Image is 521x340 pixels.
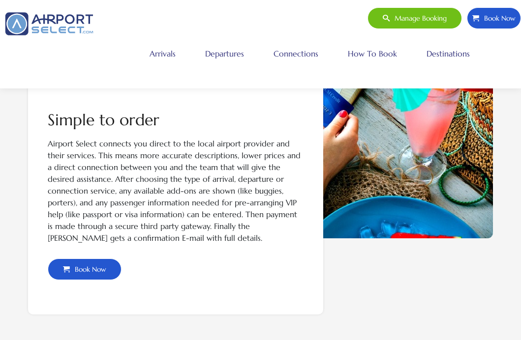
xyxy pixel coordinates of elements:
[48,112,304,128] h2: Simple to order
[271,41,321,66] a: Connections
[70,259,106,280] span: Book Now
[390,8,447,28] span: Manage booking
[48,258,122,280] a: Book Now
[424,41,472,66] a: Destinations
[147,41,178,66] a: Arrivals
[203,41,246,66] a: Departures
[48,138,304,244] p: Airport Select connects you direct to the local airport provider and their services. This means m...
[467,7,521,29] a: Book Now
[345,41,399,66] a: How to book
[368,7,462,29] a: Manage booking
[479,8,516,28] span: Book Now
